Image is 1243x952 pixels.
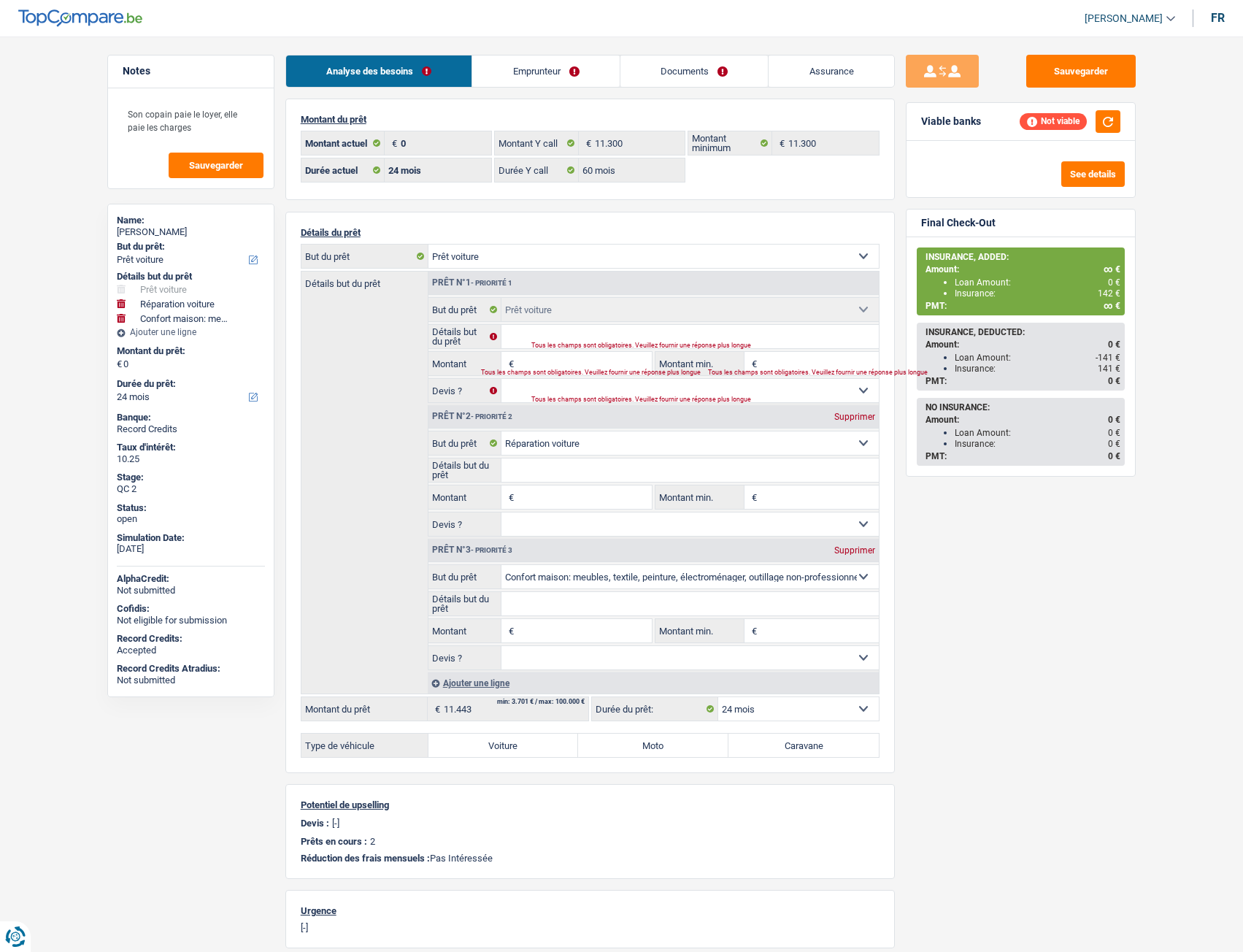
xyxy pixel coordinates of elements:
[955,277,1120,288] div: Loan Amount:
[708,369,861,375] div: Tous les champs sont obligatoires. Veuillez fournir une réponse plus longue
[301,227,880,238] p: Détails du prêt
[955,288,1120,299] div: Insurance:
[620,55,769,87] a: Documents
[495,158,579,182] label: Durée Y call
[117,358,122,370] span: €
[428,325,502,348] label: Détails but du prêt
[592,697,718,721] label: Durée du prêt:
[428,734,579,757] label: Voiture
[301,905,880,916] p: Urgence
[472,55,620,87] a: Emprunteur
[117,513,265,525] div: open
[1085,12,1163,25] span: [PERSON_NAME]
[301,799,880,810] p: Potentiel de upselling
[655,619,744,642] label: Montant min.
[769,55,894,87] a: Assurance
[428,458,502,482] label: Détails but du prêt
[428,565,502,588] label: But du prêt
[117,241,262,253] label: But du prêt:
[301,922,880,933] p: [-]
[428,619,502,642] label: Montant
[955,364,1120,374] div: Insurance:
[921,115,981,128] div: Viable banks
[1020,113,1087,129] div: Not viable
[501,485,517,509] span: €
[501,352,517,375] span: €
[1061,161,1125,187] button: See details
[579,131,595,155] span: €
[1098,364,1120,374] span: 141 €
[117,675,265,686] div: Not submitted
[1108,428,1120,438] span: 0 €
[169,153,263,178] button: Sauvegarder
[772,131,788,155] span: €
[117,543,265,555] div: [DATE]
[428,352,502,375] label: Montant
[497,699,585,705] div: min: 3.701 € / max: 100.000 €
[1108,277,1120,288] span: 0 €
[428,412,516,421] div: Prêt n°2
[955,428,1120,438] div: Loan Amount:
[286,55,472,87] a: Analyse des besoins
[301,836,367,847] p: Prêts en cours :
[1108,376,1120,386] span: 0 €
[744,619,761,642] span: €
[1104,301,1120,311] span: ∞ €
[117,663,265,675] div: Record Credits Atradius:
[370,836,375,847] p: 2
[655,485,744,509] label: Montant min.
[471,546,512,554] span: - Priorité 3
[501,619,517,642] span: €
[117,573,265,585] div: AlphaCredit:
[925,327,1120,337] div: INSURANCE, DEDUCTED:
[117,603,265,615] div: Cofidis:
[471,412,512,421] span: - Priorité 2
[301,272,428,288] label: Détails but du prêt
[117,345,262,357] label: Montant du prêt:
[123,65,259,77] h5: Notes
[117,215,265,226] div: Name:
[495,131,579,155] label: Montant Y call
[117,378,262,390] label: Durée du prêt:
[655,352,744,375] label: Montant min.
[117,412,265,423] div: Banque:
[117,442,265,453] div: Taux d'intérêt:
[428,513,502,536] label: Devis ?
[955,353,1120,363] div: Loan Amount:
[688,131,772,155] label: Montant minimum
[921,217,996,229] div: Final Check-Out
[117,532,265,544] div: Simulation Date:
[925,264,1120,275] div: Amount:
[117,483,265,495] div: QC 2
[925,415,1120,425] div: Amount:
[117,271,265,283] div: Détails but du prêt
[117,423,265,435] div: Record Credits
[117,502,265,514] div: Status:
[189,161,243,170] span: Sauvegarder
[301,114,880,125] p: Montant du prêt
[428,592,502,615] label: Détails but du prêt
[428,431,502,455] label: But du prêt
[531,396,843,402] div: Tous les champs sont obligatoires. Veuillez fournir une réponse plus longue
[301,158,385,182] label: Durée actuel
[925,301,1120,311] div: PMT:
[744,352,761,375] span: €
[1096,353,1120,363] span: -141 €
[117,615,265,626] div: Not eligible for submission
[1108,339,1120,350] span: 0 €
[578,734,728,757] label: Moto
[301,818,329,829] p: Devis :
[1211,11,1225,25] div: fr
[1108,439,1120,449] span: 0 €
[955,439,1120,449] div: Insurance:
[428,379,502,402] label: Devis ?
[117,645,265,656] div: Accepted
[831,546,879,555] div: Supprimer
[428,485,502,509] label: Montant
[301,131,385,155] label: Montant actuel
[428,298,502,321] label: But du prêt
[301,853,880,864] p: Pas Intéressée
[332,818,339,829] p: [-]
[1073,7,1175,31] a: [PERSON_NAME]
[471,279,512,287] span: - Priorité 1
